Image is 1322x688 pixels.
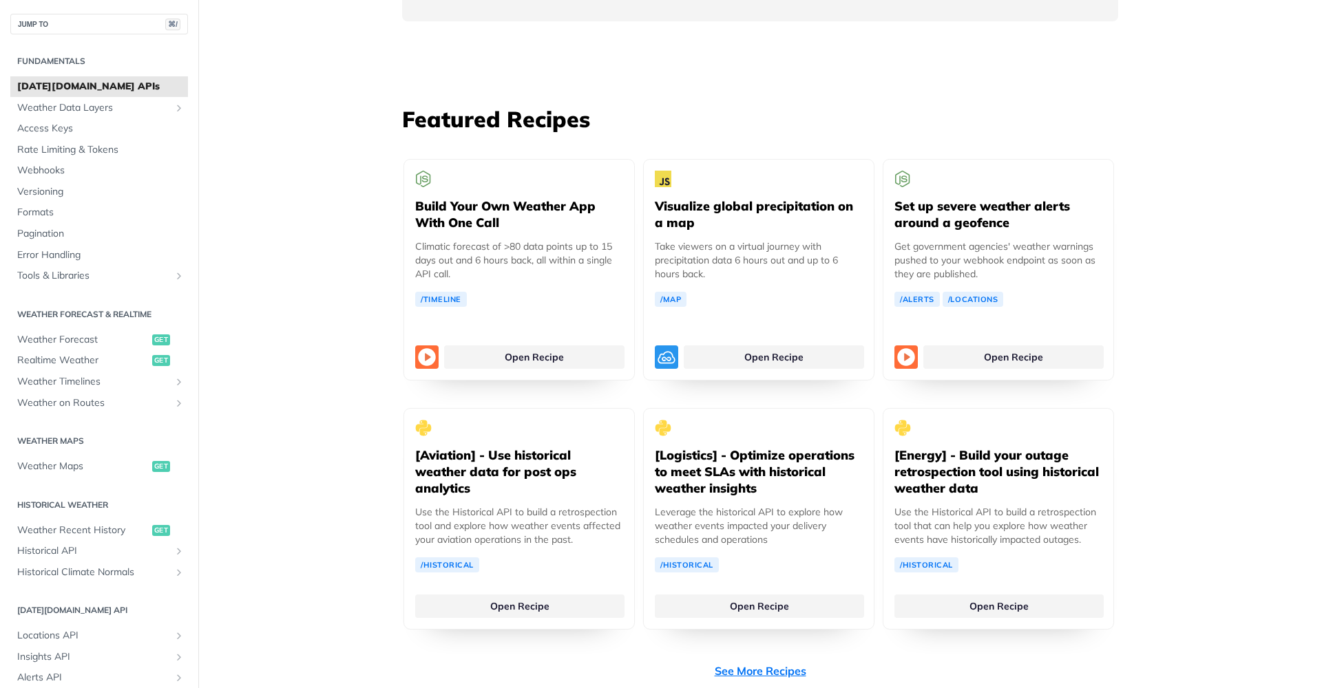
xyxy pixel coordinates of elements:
[17,650,170,664] span: Insights API
[152,355,170,366] span: get
[17,333,149,347] span: Weather Forecast
[10,202,188,223] a: Formats
[17,396,170,410] span: Weather on Routes
[17,671,170,685] span: Alerts API
[894,239,1102,281] p: Get government agencies' weather warnings pushed to your webhook endpoint as soon as they are pub...
[444,345,625,369] a: Open Recipe
[415,557,479,572] a: /Historical
[715,663,806,679] a: See More Recipes
[10,647,188,667] a: Insights APIShow subpages for Insights API
[10,541,188,561] a: Historical APIShow subpages for Historical API
[17,248,185,262] span: Error Handling
[174,398,185,409] button: Show subpages for Weather on Routes
[10,562,188,583] a: Historical Climate NormalsShow subpages for Historical Climate Normals
[894,557,958,572] a: /Historical
[10,14,188,34] button: JUMP TO⌘/
[17,143,185,157] span: Rate Limiting & Tokens
[10,118,188,139] a: Access Keys
[415,594,625,618] a: Open Recipe
[894,447,1102,497] h5: [Energy] - Build your outage retrospection tool using historical weather data
[10,372,188,392] a: Weather TimelinesShow subpages for Weather Timelines
[174,672,185,683] button: Show subpages for Alerts API
[10,393,188,413] a: Weather on RoutesShow subpages for Weather on Routes
[894,594,1104,618] a: Open Recipe
[10,224,188,244] a: Pagination
[10,140,188,160] a: Rate Limiting & Tokens
[10,604,188,616] h2: [DATE][DOMAIN_NAME] API
[17,375,170,389] span: Weather Timelines
[655,292,686,307] a: /Map
[17,185,185,199] span: Versioning
[17,354,149,367] span: Realtime Weather
[10,245,188,266] a: Error Handling
[17,269,170,283] span: Tools & Libraries
[415,292,467,307] a: /Timeline
[415,239,623,281] p: Climatic forecast of >80 data points up to 15 days out and 6 hours back, all within a single API ...
[174,630,185,641] button: Show subpages for Locations API
[17,460,149,473] span: Weather Maps
[10,308,188,321] h2: Weather Forecast & realtime
[655,447,863,497] h5: [Logistics] - Optimize operations to meet SLAs with historical weather insights
[10,667,188,688] a: Alerts APIShow subpages for Alerts API
[152,334,170,345] span: get
[10,499,188,511] h2: Historical Weather
[152,461,170,472] span: get
[10,160,188,181] a: Webhooks
[17,164,185,178] span: Webhooks
[415,198,623,231] h5: Build Your Own Weather App With One Call
[174,270,185,281] button: Show subpages for Tools & Libraries
[655,198,863,231] h5: Visualize global precipitation on a map
[415,505,623,546] p: Use the Historical API to build a retrospection tool and explore how weather events affected your...
[10,625,188,646] a: Locations APIShow subpages for Locations API
[17,101,170,115] span: Weather Data Layers
[174,546,185,557] button: Show subpages for Historical API
[894,292,940,307] a: /Alerts
[17,566,170,579] span: Historical Climate Normals
[10,266,188,286] a: Tools & LibrariesShow subpages for Tools & Libraries
[174,567,185,578] button: Show subpages for Historical Climate Normals
[402,104,1118,134] h3: Featured Recipes
[415,447,623,497] h5: [Aviation] - Use historical weather data for post ops analytics
[10,182,188,202] a: Versioning
[174,376,185,387] button: Show subpages for Weather Timelines
[10,520,188,541] a: Weather Recent Historyget
[10,55,188,67] h2: Fundamentals
[165,19,180,30] span: ⌘/
[10,435,188,447] h2: Weather Maps
[17,122,185,136] span: Access Keys
[17,206,185,219] span: Formats
[655,557,719,572] a: /Historical
[655,594,864,618] a: Open Recipe
[655,505,863,546] p: Leverage the historical API to explore how weather events impacted your delivery schedules and op...
[894,505,1102,546] p: Use the Historical API to build a retrospection tool that can help you explore how weather events...
[17,544,170,558] span: Historical API
[923,345,1104,369] a: Open Recipe
[10,350,188,371] a: Realtime Weatherget
[10,330,188,350] a: Weather Forecastget
[943,292,1004,307] a: /Locations
[10,456,188,477] a: Weather Mapsget
[17,524,149,537] span: Weather Recent History
[174,652,185,663] button: Show subpages for Insights API
[10,98,188,118] a: Weather Data LayersShow subpages for Weather Data Layers
[10,76,188,97] a: [DATE][DOMAIN_NAME] APIs
[174,103,185,114] button: Show subpages for Weather Data Layers
[17,227,185,241] span: Pagination
[894,198,1102,231] h5: Set up severe weather alerts around a geofence
[684,345,864,369] a: Open Recipe
[17,629,170,643] span: Locations API
[17,80,185,94] span: [DATE][DOMAIN_NAME] APIs
[655,239,863,281] p: Take viewers on a virtual journey with precipitation data 6 hours out and up to 6 hours back.
[152,525,170,536] span: get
